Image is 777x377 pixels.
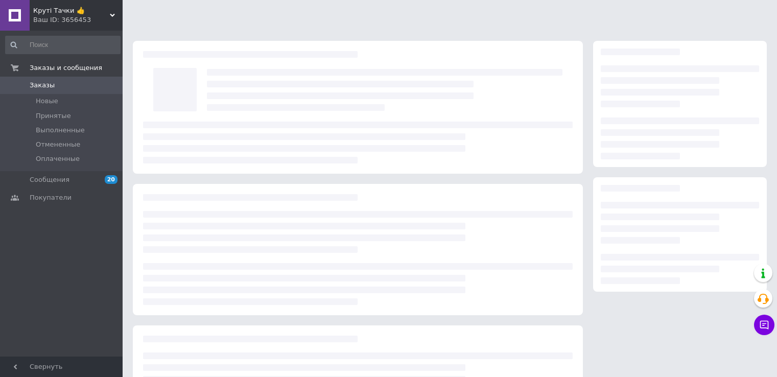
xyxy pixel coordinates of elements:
div: Ваш ID: 3656453 [33,15,123,25]
span: Новые [36,97,58,106]
span: Заказы и сообщения [30,63,102,73]
span: Оплаченные [36,154,80,163]
span: Выполненные [36,126,85,135]
input: Поиск [5,36,121,54]
span: Принятые [36,111,71,121]
span: Заказы [30,81,55,90]
span: Сообщения [30,175,69,184]
span: 20 [105,175,117,184]
span: Отмененные [36,140,80,149]
button: Чат с покупателем [754,315,774,335]
span: Покупатели [30,193,72,202]
span: Круті Тачки 👍 [33,6,110,15]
